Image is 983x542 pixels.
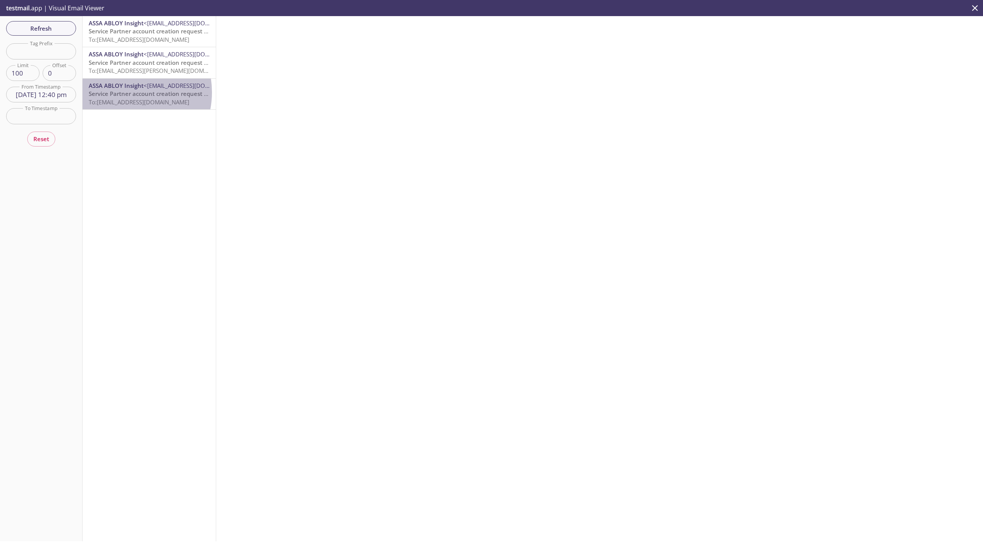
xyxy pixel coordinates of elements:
div: ASSA ABLOY Insight<[EMAIL_ADDRESS][DOMAIN_NAME]>Service Partner account creation request pending ... [83,16,216,47]
span: ASSA ABLOY Insight [89,19,144,27]
button: Reset [27,132,55,146]
span: <[EMAIL_ADDRESS][DOMAIN_NAME]> [144,50,243,58]
nav: emails [83,16,216,110]
span: Service Partner account creation request pending approval [89,59,252,66]
div: ASSA ABLOY Insight<[EMAIL_ADDRESS][DOMAIN_NAME]>Service Partner account creation request pending ... [83,47,216,78]
span: ASSA ABLOY Insight [89,50,144,58]
span: <[EMAIL_ADDRESS][DOMAIN_NAME]> [144,82,243,89]
span: To: [EMAIL_ADDRESS][DOMAIN_NAME] [89,36,189,43]
span: <[EMAIL_ADDRESS][DOMAIN_NAME]> [144,19,243,27]
span: Reset [33,134,49,144]
span: ASSA ABLOY Insight [89,82,144,89]
span: testmail [6,4,30,12]
span: To: [EMAIL_ADDRESS][PERSON_NAME][DOMAIN_NAME] [89,67,233,74]
div: ASSA ABLOY Insight<[EMAIL_ADDRESS][DOMAIN_NAME]>Service Partner account creation request submitte... [83,79,216,109]
span: Refresh [12,23,70,33]
span: Service Partner account creation request submitted [89,90,232,97]
span: Service Partner account creation request pending approval [89,27,252,35]
button: Refresh [6,21,76,36]
span: To: [EMAIL_ADDRESS][DOMAIN_NAME] [89,98,189,106]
